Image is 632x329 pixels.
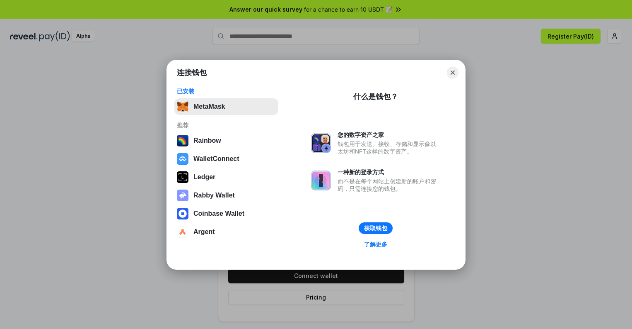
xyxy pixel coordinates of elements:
div: Rainbow [193,137,221,144]
img: svg+xml,%3Csvg%20width%3D%2228%22%20height%3D%2228%22%20viewBox%3D%220%200%2028%2028%22%20fill%3D... [177,153,188,165]
div: Argent [193,228,215,236]
img: svg+xml,%3Csvg%20xmlns%3D%22http%3A%2F%2Fwww.w3.org%2F2000%2Fsvg%22%20width%3D%2228%22%20height%3... [177,171,188,183]
img: svg+xml,%3Csvg%20fill%3D%22none%22%20height%3D%2233%22%20viewBox%3D%220%200%2035%2033%22%20width%... [177,101,188,112]
button: Ledger [174,169,278,185]
div: 获取钱包 [364,224,387,232]
div: 而不是在每个网站上创建新的账户和密码，只需连接您的钱包。 [338,178,440,193]
div: WalletConnect [193,155,239,163]
button: Close [447,67,458,78]
img: svg+xml,%3Csvg%20xmlns%3D%22http%3A%2F%2Fwww.w3.org%2F2000%2Fsvg%22%20fill%3D%22none%22%20viewBox... [177,190,188,201]
a: 了解更多 [359,239,392,250]
button: Argent [174,224,278,240]
img: svg+xml,%3Csvg%20xmlns%3D%22http%3A%2F%2Fwww.w3.org%2F2000%2Fsvg%22%20fill%3D%22none%22%20viewBox... [311,171,331,190]
div: 推荐 [177,122,276,129]
div: 您的数字资产之家 [338,131,440,139]
div: MetaMask [193,103,225,110]
div: 什么是钱包？ [353,92,398,102]
div: 一种新的登录方式 [338,168,440,176]
button: WalletConnect [174,151,278,167]
button: Rabby Wallet [174,187,278,204]
button: 获取钱包 [359,222,393,234]
button: Rainbow [174,132,278,149]
h1: 连接钱包 [177,68,207,78]
div: 了解更多 [364,241,387,248]
div: 钱包用于发送、接收、存储和显示像以太坊和NFT这样的数字资产。 [338,140,440,155]
img: svg+xml,%3Csvg%20width%3D%2228%22%20height%3D%2228%22%20viewBox%3D%220%200%2028%2028%22%20fill%3D... [177,226,188,238]
div: Ledger [193,173,215,181]
div: 已安装 [177,88,276,95]
button: MetaMask [174,98,278,115]
img: svg+xml,%3Csvg%20xmlns%3D%22http%3A%2F%2Fwww.w3.org%2F2000%2Fsvg%22%20fill%3D%22none%22%20viewBox... [311,133,331,153]
div: Rabby Wallet [193,192,235,199]
img: svg+xml,%3Csvg%20width%3D%22120%22%20height%3D%22120%22%20viewBox%3D%220%200%20120%20120%22%20fil... [177,135,188,146]
img: svg+xml,%3Csvg%20width%3D%2228%22%20height%3D%2228%22%20viewBox%3D%220%200%2028%2028%22%20fill%3D... [177,208,188,219]
div: Coinbase Wallet [193,210,244,217]
button: Coinbase Wallet [174,205,278,222]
